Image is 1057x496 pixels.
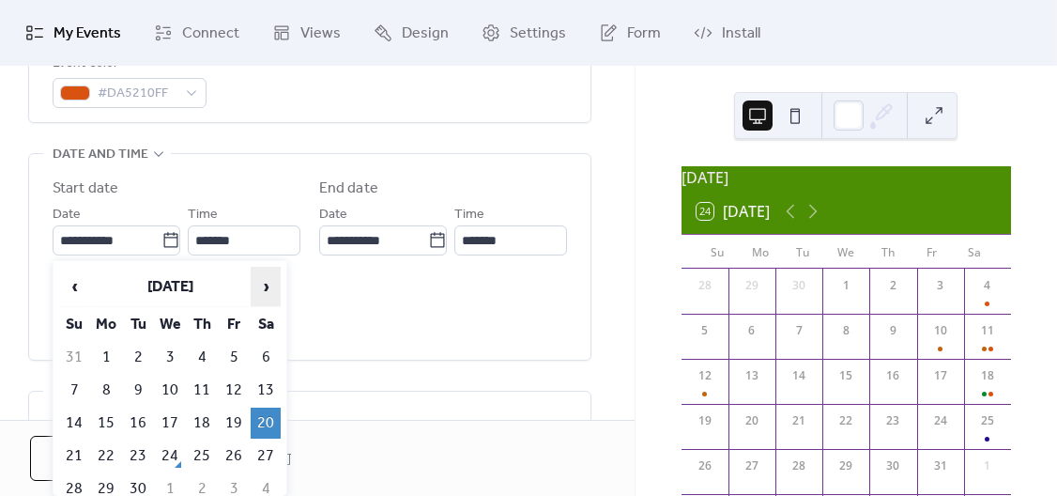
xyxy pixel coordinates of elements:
a: Form [585,8,675,58]
span: › [252,268,280,305]
th: Su [59,309,89,340]
th: Fr [219,309,249,340]
td: 13 [251,375,281,406]
div: End date [319,178,378,200]
div: 17 [932,367,949,384]
div: 1 [979,457,996,474]
th: Th [187,309,217,340]
div: 9 [884,322,901,339]
td: 17 [155,408,185,439]
div: Event color [53,53,203,75]
div: 19 [697,412,713,429]
td: 12 [219,375,249,406]
td: 8 [91,375,121,406]
div: 15 [837,367,854,384]
th: Mo [91,309,121,340]
div: 6 [743,322,760,339]
div: Th [867,235,911,269]
span: Connect [182,23,239,45]
div: 29 [837,457,854,474]
div: 21 [790,412,807,429]
div: 18 [979,367,996,384]
span: Design [402,23,449,45]
th: [DATE] [91,267,249,307]
div: 14 [790,367,807,384]
a: My Events [11,8,135,58]
div: Mo [739,235,782,269]
td: 9 [123,375,153,406]
div: 4 [979,277,996,294]
div: 28 [790,457,807,474]
td: 21 [59,441,89,472]
div: 31 [932,457,949,474]
span: Date [319,204,347,226]
td: 4 [187,342,217,373]
div: 5 [697,322,713,339]
td: 15 [91,408,121,439]
a: Connect [140,8,253,58]
td: 18 [187,408,217,439]
div: 11 [979,322,996,339]
div: 25 [979,412,996,429]
span: My Events [54,23,121,45]
div: 2 [884,277,901,294]
td: 19 [219,408,249,439]
th: Sa [251,309,281,340]
span: #DA5210FF [98,83,176,105]
td: 6 [251,342,281,373]
a: Settings [467,8,580,58]
td: 3 [155,342,185,373]
div: [DATE] [682,166,1011,189]
div: 29 [743,277,760,294]
td: 23 [123,441,153,472]
button: Cancel [30,436,153,481]
div: 30 [790,277,807,294]
td: 10 [155,375,185,406]
a: Install [680,8,774,58]
div: 12 [697,367,713,384]
td: 2 [123,342,153,373]
td: 26 [219,441,249,472]
span: Settings [510,23,566,45]
div: Tu [782,235,825,269]
div: 22 [837,412,854,429]
div: 13 [743,367,760,384]
div: 8 [837,322,854,339]
div: 16 [884,367,901,384]
span: Date [53,204,81,226]
td: 24 [155,441,185,472]
td: 7 [59,375,89,406]
span: Time [188,204,218,226]
td: 1 [91,342,121,373]
div: 26 [697,457,713,474]
span: Time [454,204,484,226]
div: 20 [743,412,760,429]
button: 24[DATE] [690,198,776,225]
td: 27 [251,441,281,472]
div: 30 [884,457,901,474]
div: 24 [932,412,949,429]
div: Su [697,235,740,269]
div: Sa [953,235,996,269]
a: Views [258,8,355,58]
td: 14 [59,408,89,439]
div: 28 [697,277,713,294]
td: 11 [187,375,217,406]
div: We [824,235,867,269]
td: 5 [219,342,249,373]
td: 31 [59,342,89,373]
span: Views [300,23,341,45]
span: ‹ [60,268,88,305]
div: Start date [53,178,118,200]
div: 27 [743,457,760,474]
td: 22 [91,441,121,472]
span: Date and time [53,144,148,166]
td: 25 [187,441,217,472]
td: 20 [251,408,281,439]
span: Install [722,23,760,45]
div: Fr [911,235,954,269]
td: 16 [123,408,153,439]
div: 10 [932,322,949,339]
span: Form [627,23,661,45]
